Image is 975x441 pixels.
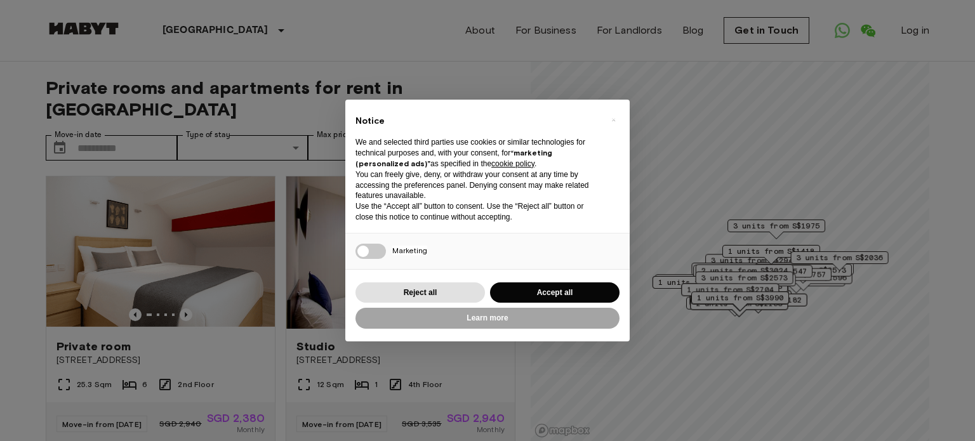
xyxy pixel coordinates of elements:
[355,137,599,169] p: We and selected third parties use cookies or similar technologies for technical purposes and, wit...
[603,110,623,130] button: Close this notice
[490,282,620,303] button: Accept all
[355,115,599,128] h2: Notice
[355,308,620,329] button: Learn more
[355,148,552,168] strong: “marketing (personalized ads)”
[355,201,599,223] p: Use the “Accept all” button to consent. Use the “Reject all” button or close this notice to conti...
[355,169,599,201] p: You can freely give, deny, or withdraw your consent at any time by accessing the preferences pane...
[491,159,534,168] a: cookie policy
[392,246,427,255] span: Marketing
[611,112,616,128] span: ×
[355,282,485,303] button: Reject all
